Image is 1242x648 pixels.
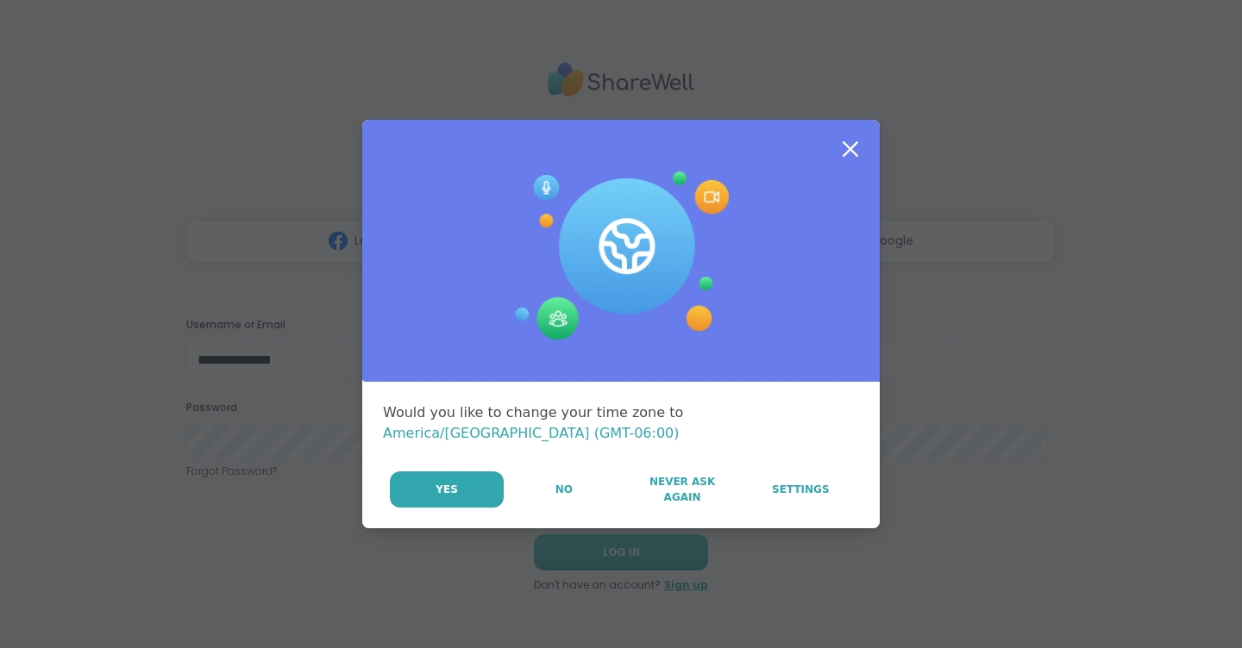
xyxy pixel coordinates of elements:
button: No [505,471,622,508]
span: Settings [772,482,830,497]
img: Session Experience [513,171,729,340]
span: Yes [436,482,458,497]
span: No [555,482,573,497]
button: Yes [390,471,504,508]
div: Would you like to change your time zone to [383,402,859,444]
button: Never Ask Again [624,471,740,508]
span: America/[GEOGRAPHIC_DATA] (GMT-06:00) [383,425,680,441]
a: Settings [743,471,859,508]
span: Never Ask Again [632,474,731,505]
